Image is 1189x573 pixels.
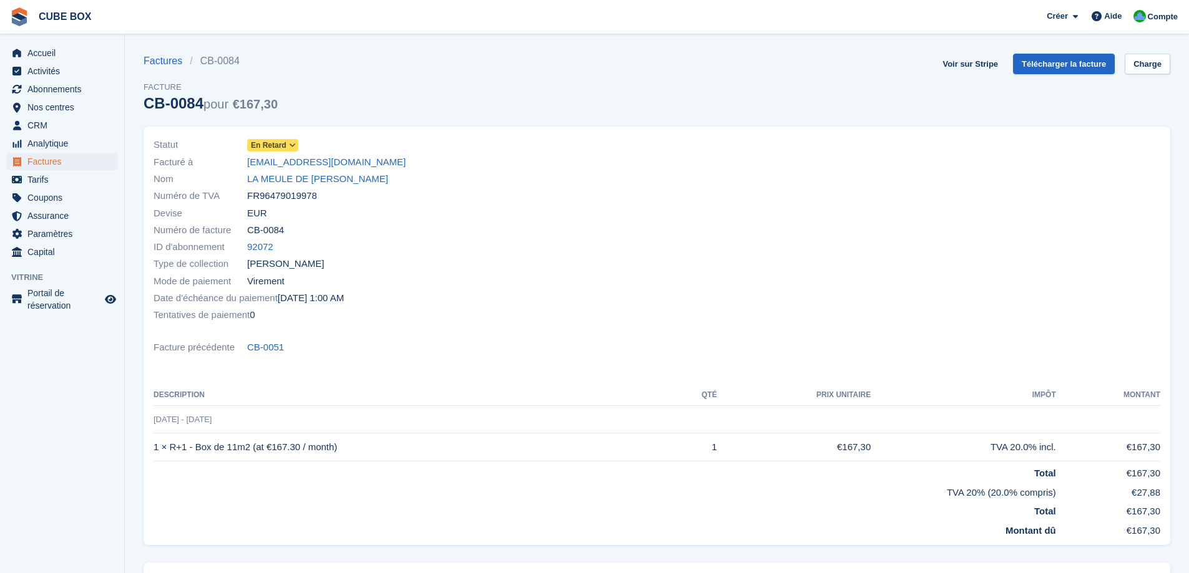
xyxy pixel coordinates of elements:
[1013,54,1115,74] a: Télécharger la facture
[1034,506,1056,516] strong: Total
[6,80,118,98] a: menu
[144,95,278,112] div: CB-0084
[6,287,118,312] a: menu
[673,433,717,461] td: 1
[27,287,102,312] span: Portail de réservation
[1125,54,1170,74] a: Charge
[673,385,717,405] th: Qté
[154,206,247,221] span: Devise
[6,207,118,224] a: menu
[1056,385,1160,405] th: Montant
[247,240,273,254] a: 92072
[27,135,102,152] span: Analytique
[871,385,1055,405] th: Impôt
[154,433,673,461] td: 1 × R+1 - Box de 11m2 (at €167.30 / month)
[1056,499,1160,519] td: €167,30
[6,99,118,116] a: menu
[1133,10,1146,22] img: Cube Box
[717,385,871,405] th: Prix unitaire
[251,140,286,151] span: En retard
[247,172,388,186] a: LA MEULE DE [PERSON_NAME]
[27,207,102,224] span: Assurance
[1034,468,1056,478] strong: Total
[6,117,118,134] a: menu
[937,54,1003,74] a: Voir sur Stripe
[247,274,285,289] span: Virement
[6,189,118,206] a: menu
[6,135,118,152] a: menu
[1056,461,1160,481] td: €167,30
[154,189,247,203] span: Numéro de TVA
[247,189,317,203] span: FR96479019978
[247,257,324,271] span: [PERSON_NAME]
[278,291,344,306] time: 2025-07-31 23:00:00 UTC
[1047,10,1068,22] span: Créer
[27,80,102,98] span: Abonnements
[154,415,212,424] span: [DATE] - [DATE]
[154,308,250,322] span: Tentatives de paiement
[144,54,278,69] nav: breadcrumbs
[154,274,247,289] span: Mode de paiement
[154,223,247,238] span: Numéro de facture
[27,225,102,243] span: Paramètres
[154,172,247,186] span: Nom
[1006,525,1056,536] strong: Montant dû
[154,291,278,306] span: Date d'échéance du paiement
[154,155,247,170] span: Facturé à
[154,240,247,254] span: ID d'abonnement
[144,54,190,69] a: Factures
[1056,433,1160,461] td: €167,30
[27,171,102,188] span: Tarifs
[27,189,102,206] span: Coupons
[1056,519,1160,538] td: €167,30
[27,99,102,116] span: Nos centres
[154,481,1056,500] td: TVA 20% (20.0% compris)
[154,385,673,405] th: Description
[6,153,118,170] a: menu
[103,292,118,307] a: Boutique d'aperçu
[154,138,247,152] span: Statut
[717,433,871,461] td: €167,30
[247,155,406,170] a: [EMAIL_ADDRESS][DOMAIN_NAME]
[6,62,118,80] a: menu
[10,7,29,26] img: stora-icon-8386f47178a22dfd0bd8f6a31ec36ba5ce8667c1dd55bd0f319d3a0aa187defe.svg
[1056,481,1160,500] td: €27,88
[6,44,118,62] a: menu
[154,340,247,355] span: Facture précédente
[27,44,102,62] span: Accueil
[203,97,228,111] span: pour
[34,6,96,27] a: CUBE BOX
[871,440,1055,455] div: TVA 20.0% incl.
[233,97,278,111] span: €167,30
[27,153,102,170] span: Factures
[154,257,247,271] span: Type de collection
[6,243,118,261] a: menu
[6,225,118,243] a: menu
[27,243,102,261] span: Capital
[247,138,298,152] a: En retard
[27,117,102,134] span: CRM
[6,171,118,188] a: menu
[1104,10,1122,22] span: Aide
[27,62,102,80] span: Activités
[11,271,124,284] span: Vitrine
[247,340,284,355] a: CB-0051
[247,206,267,221] span: EUR
[1148,11,1178,23] span: Compte
[247,223,284,238] span: CB-0084
[250,308,255,322] span: 0
[144,81,278,94] span: Facture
